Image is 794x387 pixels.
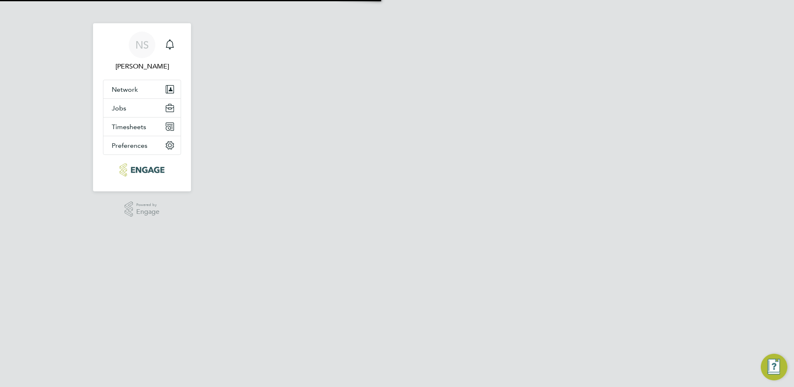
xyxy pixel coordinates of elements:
[103,32,181,71] a: NS[PERSON_NAME]
[135,39,149,50] span: NS
[136,201,159,208] span: Powered by
[120,163,164,176] img: ncclondon-logo-retina.png
[112,104,126,112] span: Jobs
[112,142,147,149] span: Preferences
[103,61,181,71] span: Natalie Strong
[103,118,181,136] button: Timesheets
[103,136,181,154] button: Preferences
[761,354,787,380] button: Engage Resource Center
[112,123,146,131] span: Timesheets
[136,208,159,216] span: Engage
[103,99,181,117] button: Jobs
[125,201,160,217] a: Powered byEngage
[93,23,191,191] nav: Main navigation
[112,86,138,93] span: Network
[103,80,181,98] button: Network
[103,163,181,176] a: Go to home page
